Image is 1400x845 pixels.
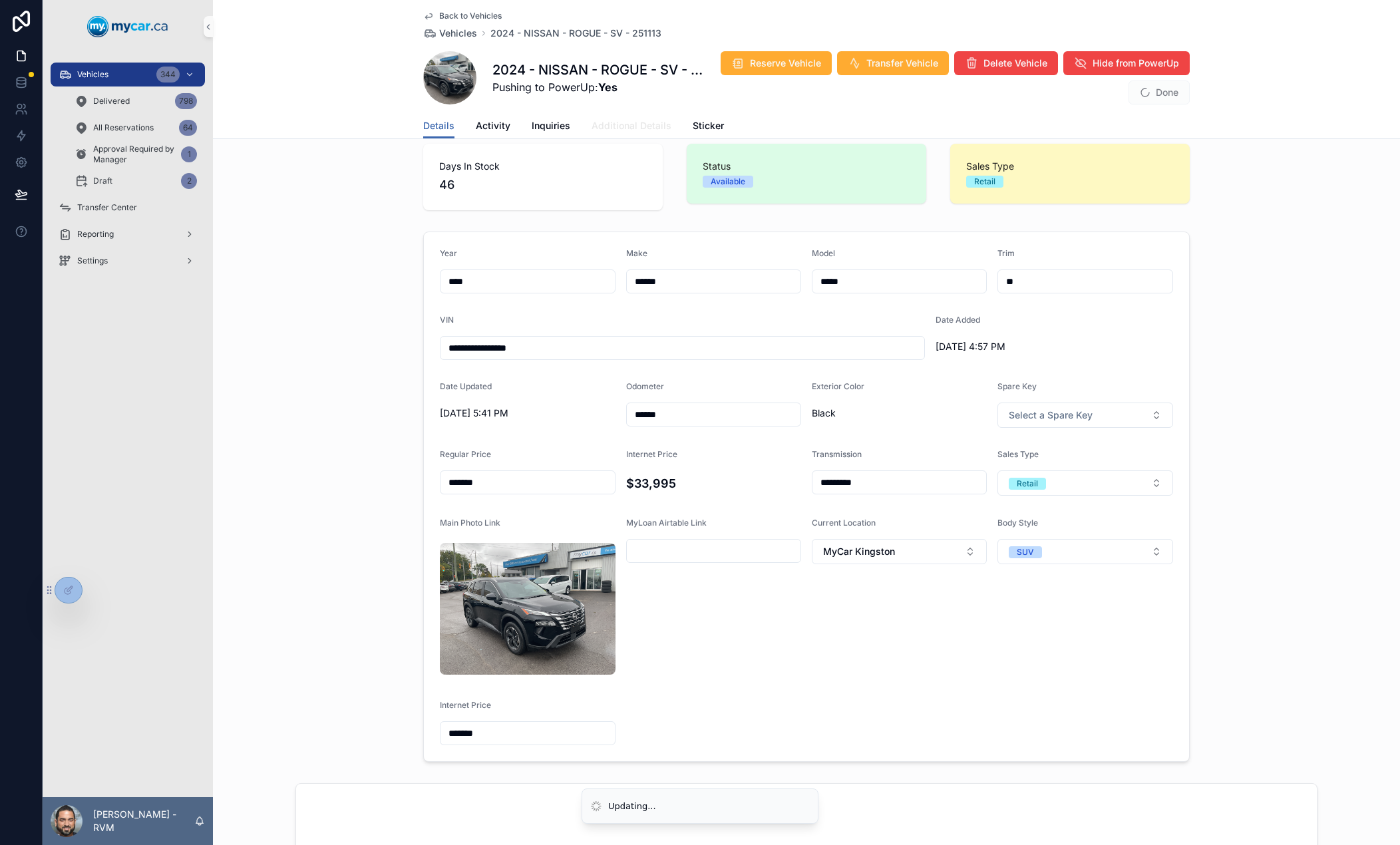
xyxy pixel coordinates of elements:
div: 344 [156,67,180,83]
a: Draft2 [67,169,205,193]
span: Activity [476,119,510,132]
span: Date Added [936,315,980,325]
a: Details [423,114,454,139]
a: Back to Vehicles [423,11,502,21]
span: Trim [997,248,1015,258]
span: Odometer [626,381,664,391]
div: Updating... [608,800,656,813]
a: All Reservations64 [67,116,205,140]
span: Transfer Vehicle [866,57,938,70]
span: Status [703,160,910,173]
span: Internet Price [440,700,491,710]
a: Delivered798 [67,89,205,113]
div: 2 [181,173,197,189]
div: Retail [1017,478,1038,490]
div: 64 [179,120,197,136]
a: Additional Details [592,114,671,140]
span: MyLoan Airtable Link [626,518,707,528]
span: 46 [439,176,647,194]
div: scrollable content [43,53,213,290]
a: Sticker [693,114,724,140]
span: Delivered [93,96,130,106]
span: Current Location [812,518,876,528]
a: Vehicles344 [51,63,205,86]
h1: 2024 - NISSAN - ROGUE - SV - 251113 [492,61,704,79]
strong: Yes [598,81,617,94]
span: All Reservations [93,122,154,133]
span: Days In Stock [439,160,647,173]
span: Spare Key [997,381,1037,391]
a: Inquiries [532,114,570,140]
span: Inquiries [532,119,570,132]
div: SUV [1017,546,1034,558]
span: Exterior Color [812,381,864,391]
span: Additional Details [592,119,671,132]
div: Retail [974,176,995,188]
a: Vehicles [423,27,477,40]
span: Sales Type [997,449,1039,459]
span: [DATE] 4:57 PM [936,340,1111,353]
span: Draft [93,176,112,186]
span: Make [626,248,647,258]
span: Transmission [812,449,862,459]
span: Black [812,407,987,420]
span: Pushing to PowerUp: [492,79,704,95]
button: Delete Vehicle [954,51,1058,75]
button: Hide from PowerUp [1063,51,1190,75]
a: Settings [51,249,205,273]
a: Transfer Center [51,196,205,220]
button: Select Button [997,403,1173,428]
a: Approval Required by Manager1 [67,142,205,166]
span: Sticker [693,119,724,132]
span: MyCar Kingston [823,545,895,558]
span: Internet Price [626,449,677,459]
span: Sales Type [966,160,1174,173]
span: Vehicles [77,69,108,80]
span: [DATE] 5:41 PM [440,407,615,420]
span: Settings [77,255,108,266]
p: [PERSON_NAME] - RVM [93,808,194,834]
span: Year [440,248,457,258]
div: Available [711,176,745,188]
span: Vehicles [439,27,477,40]
div: 1 [181,146,197,162]
button: Transfer Vehicle [837,51,949,75]
span: Reporting [77,229,114,240]
span: Date Updated [440,381,492,391]
button: Select Button [997,470,1173,496]
span: VIN [440,315,454,325]
span: Hide from PowerUp [1093,57,1179,70]
button: Select Button [812,539,987,564]
span: Delete Vehicle [983,57,1047,70]
button: Select Button [997,539,1173,564]
span: Reserve Vehicle [750,57,821,70]
span: Select a Spare Key [1009,409,1093,422]
span: Regular Price [440,449,491,459]
div: 798 [175,93,197,109]
span: Approval Required by Manager [93,144,176,165]
span: Details [423,119,454,132]
img: App logo [87,16,168,37]
span: Model [812,248,835,258]
span: Back to Vehicles [439,11,502,21]
span: Main Photo Link [440,518,500,528]
a: Reporting [51,222,205,246]
img: uc [440,543,615,675]
span: Transfer Center [77,202,137,213]
button: Reserve Vehicle [721,51,832,75]
a: 2024 - NISSAN - ROGUE - SV - 251113 [490,27,661,40]
h4: $33,995 [626,474,802,492]
a: Activity [476,114,510,140]
span: Body Style [997,518,1038,528]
